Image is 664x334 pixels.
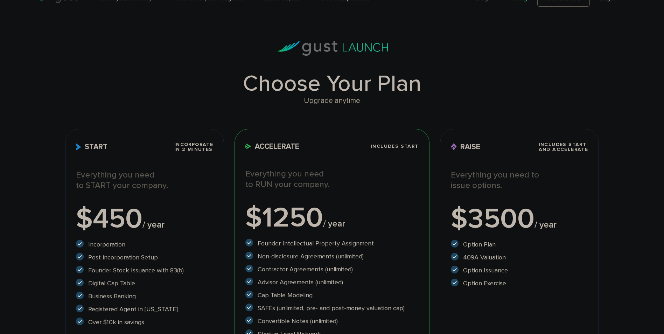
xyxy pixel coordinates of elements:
span: Incorporate in 2 Minutes [174,142,213,152]
div: $1250 [245,204,418,232]
li: Cap Table Modeling [245,291,418,300]
p: Everything you need to RUN your company. [245,169,418,190]
li: Non-disclosure Agreements (unlimited) [245,252,418,261]
span: / year [534,220,557,230]
div: Upgrade anytime [65,95,599,107]
img: Accelerate Icon [245,144,251,149]
li: SAFEs (unlimited, pre- and post-money valuation cap) [245,304,418,313]
span: Raise [451,143,480,151]
div: $3500 [451,205,588,233]
li: Option Issuance [451,266,588,275]
li: Incorporation [76,240,214,249]
span: / year [323,218,345,229]
li: Business Banking [76,292,214,301]
div: $450 [76,205,214,233]
li: Convertible Notes (unlimited) [245,316,418,326]
li: Post-incorporation Setup [76,253,214,262]
li: Advisor Agreements (unlimited) [245,278,418,287]
span: / year [142,220,165,230]
li: Over $10k in savings [76,318,214,327]
img: gust-launch-logos.svg [276,41,388,56]
h1: Choose Your Plan [65,72,599,95]
span: Accelerate [245,143,299,150]
img: Raise Icon [451,143,457,151]
p: Everything you need to issue options. [451,170,588,191]
li: 409A Valuation [451,253,588,262]
li: Digital Cap Table [76,279,214,288]
img: Start Icon X2 [76,143,81,151]
li: Option Exercise [451,279,588,288]
p: Everything you need to START your company. [76,170,214,191]
span: Includes START and ACCELERATE [539,142,588,152]
span: Start [76,143,107,151]
li: Contractor Agreements (unlimited) [245,265,418,274]
span: Includes START [371,144,419,149]
li: Registered Agent in [US_STATE] [76,305,214,314]
li: Founder Stock Issuance with 83(b) [76,266,214,275]
li: Founder Intellectual Property Assignment [245,239,418,248]
li: Option Plan [451,240,588,249]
